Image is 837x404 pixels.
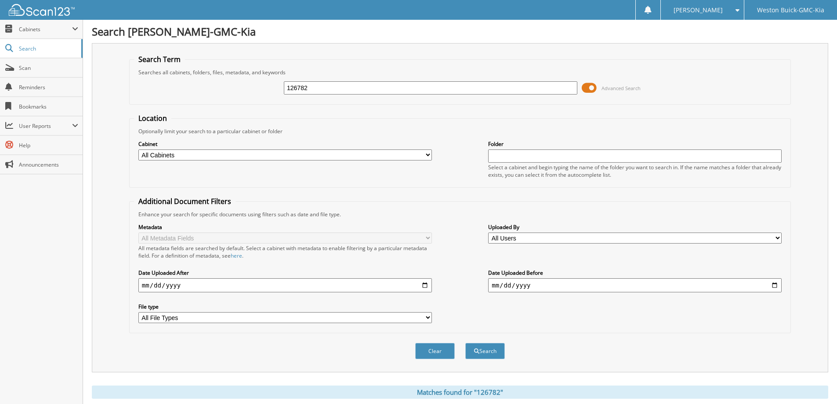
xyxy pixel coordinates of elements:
[231,252,242,259] a: here
[465,343,505,359] button: Search
[138,278,432,292] input: start
[415,343,455,359] button: Clear
[134,113,171,123] legend: Location
[9,4,75,16] img: scan123-logo-white.svg
[19,122,72,130] span: User Reports
[138,140,432,148] label: Cabinet
[757,7,824,13] span: Weston Buick-GMC-Kia
[488,140,782,148] label: Folder
[601,85,641,91] span: Advanced Search
[488,278,782,292] input: end
[19,142,78,149] span: Help
[134,197,236,206] legend: Additional Document Filters
[19,45,77,52] span: Search
[138,244,432,259] div: All metadata fields are searched by default. Select a cabinet with metadata to enable filtering b...
[488,164,782,178] div: Select a cabinet and begin typing the name of the folder you want to search in. If the name match...
[19,25,72,33] span: Cabinets
[674,7,723,13] span: [PERSON_NAME]
[134,127,786,135] div: Optionally limit your search to a particular cabinet or folder
[19,64,78,72] span: Scan
[488,269,782,277] label: Date Uploaded Before
[134,55,185,64] legend: Search Term
[138,223,432,231] label: Metadata
[134,69,786,76] div: Searches all cabinets, folders, files, metadata, and keywords
[92,24,828,39] h1: Search [PERSON_NAME]-GMC-Kia
[92,386,828,399] div: Matches found for "126782"
[138,303,432,310] label: File type
[138,269,432,277] label: Date Uploaded After
[488,223,782,231] label: Uploaded By
[19,103,78,110] span: Bookmarks
[19,161,78,168] span: Announcements
[19,84,78,91] span: Reminders
[134,211,786,218] div: Enhance your search for specific documents using filters such as date and file type.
